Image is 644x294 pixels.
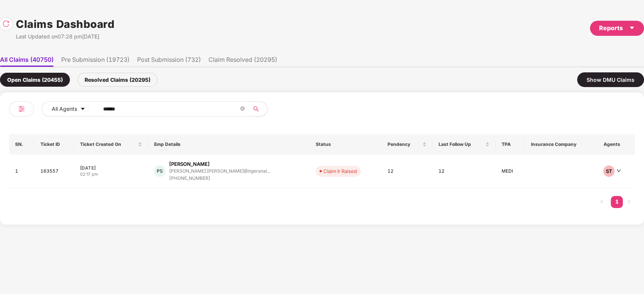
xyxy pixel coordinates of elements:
[154,165,165,177] div: PS
[629,25,635,31] span: caret-down
[597,134,635,155] th: Agents
[148,134,310,155] th: Emp Details
[616,168,621,173] span: down
[249,106,263,112] span: search
[439,141,484,147] span: Last Follow Up
[496,134,525,155] th: TPA
[240,106,245,113] span: close-circle
[381,155,432,188] td: 12
[208,56,277,67] li: Claim Resolved (20295)
[496,155,525,188] td: MEDI
[623,196,635,208] li: Next Page
[52,105,77,113] span: All Agents
[137,56,201,67] li: Post Submission (732)
[525,134,597,155] th: Insurance Company
[80,171,142,178] div: 02:17 pm
[2,20,10,28] img: svg+xml;base64,PHN2ZyBpZD0iUmVsb2FkLTMyeDMyIiB4bWxucz0iaHR0cDovL3d3dy53My5vcmcvMjAwMC9zdmciIHdpZH...
[432,134,496,155] th: Last Follow Up
[16,16,114,32] h1: Claims Dashboard
[577,72,644,87] div: Show DMU Claims
[34,134,74,155] th: Ticket ID
[169,168,270,173] div: [PERSON_NAME].[PERSON_NAME]@tigeranal...
[603,165,615,177] div: ST
[80,141,136,147] span: Ticket Created On
[432,155,496,188] td: 12
[596,196,608,208] button: left
[599,199,604,204] span: left
[9,134,34,155] th: SN.
[61,56,130,67] li: Pre Submission (19723)
[623,196,635,208] button: right
[74,134,148,155] th: Ticket Created On
[34,155,74,188] td: 163557
[80,165,142,171] div: [DATE]
[596,196,608,208] li: Previous Page
[9,155,34,188] td: 1
[17,104,26,113] img: svg+xml;base64,PHN2ZyB4bWxucz0iaHR0cDovL3d3dy53My5vcmcvMjAwMC9zdmciIHdpZHRoPSIyNCIgaGVpZ2h0PSIyNC...
[388,141,421,147] span: Pendency
[42,101,102,116] button: All Agentscaret-down
[381,134,432,155] th: Pendency
[599,23,635,33] div: Reports
[249,101,267,116] button: search
[323,167,357,175] div: Claim Ir Raised
[611,196,623,207] a: 1
[16,32,114,41] div: Last Updated on 07:28 pm[DATE]
[80,106,85,112] span: caret-down
[77,73,158,87] div: Resolved Claims (20295)
[627,199,631,204] span: right
[310,134,381,155] th: Status
[240,106,245,111] span: close-circle
[169,161,210,168] div: [PERSON_NAME]
[169,175,270,182] div: [PHONE_NUMBER]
